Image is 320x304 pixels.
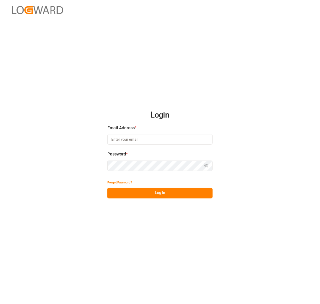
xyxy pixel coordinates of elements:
span: Password [107,151,126,157]
button: Log In [107,188,213,198]
input: Enter your email [107,134,213,145]
button: Forgot Password? [107,177,132,188]
h2: Login [107,106,213,125]
span: Email Address [107,125,135,131]
img: Logward_new_orange.png [12,6,63,14]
